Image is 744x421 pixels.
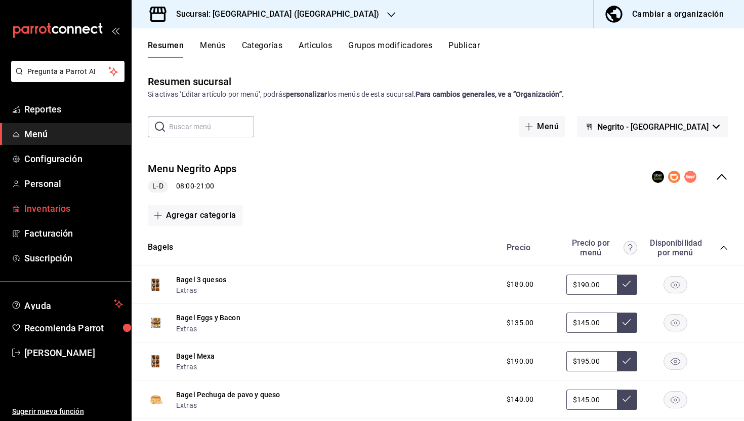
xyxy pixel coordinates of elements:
button: Agregar categoría [148,205,242,226]
div: collapse-menu-row [132,154,744,201]
div: Disponibilidad por menú [650,238,700,257]
span: Recomienda Parrot [24,321,123,335]
h3: Sucursal: [GEOGRAPHIC_DATA] ([GEOGRAPHIC_DATA]) [168,8,379,20]
div: Si activas ‘Editar artículo por menú’, podrás los menús de esta sucursal. [148,89,728,100]
img: Preview [148,353,164,369]
span: Personal [24,177,123,190]
img: Preview [148,392,164,408]
button: Extras [176,285,197,295]
span: $140.00 [507,394,533,405]
span: Pregunta a Parrot AI [27,66,109,77]
button: Menu Negrito Apps [148,162,237,176]
img: Preview [148,277,164,293]
input: Sin ajuste [566,351,617,371]
button: Grupos modificadores [348,41,432,58]
button: Resumen [148,41,184,58]
strong: Para cambios generales, ve a “Organización”. [416,90,564,98]
span: $190.00 [507,356,533,367]
div: navigation tabs [148,41,744,58]
span: $135.00 [507,318,533,328]
strong: personalizar [286,90,327,98]
div: 08:00 - 21:00 [148,180,237,193]
span: Menú [24,127,123,141]
div: Resumen sucursal [148,74,231,89]
button: Artículos [299,41,332,58]
input: Sin ajuste [566,313,617,333]
span: Inventarios [24,202,123,215]
span: Sugerir nueva función [12,406,123,417]
input: Sin ajuste [566,390,617,410]
span: Reportes [24,102,123,116]
button: Bagel Mexa [176,351,215,361]
div: Precio [497,243,561,252]
span: $180.00 [507,279,533,290]
button: Categorías [242,41,283,58]
span: [PERSON_NAME] [24,346,123,360]
button: Publicar [448,41,480,58]
button: Extras [176,400,197,410]
span: Configuración [24,152,123,166]
button: Bagels [148,242,173,253]
button: Bagel Pechuga de pavo y queso [176,390,280,400]
input: Sin ajuste [566,275,617,295]
button: Bagel 3 quesos [176,275,226,285]
button: Menú [519,116,565,137]
button: open_drawer_menu [111,26,119,34]
button: collapse-category-row [720,244,728,252]
div: Cambiar a organización [632,7,724,21]
button: Extras [176,324,197,334]
input: Buscar menú [169,117,254,137]
button: Negrito - [GEOGRAPHIC_DATA] [577,116,728,137]
button: Bagel Eggs y Bacon [176,313,240,323]
div: Precio por menú [566,238,637,257]
button: Menús [200,41,225,58]
img: Preview [148,315,164,331]
span: Facturación [24,226,123,240]
span: Ayuda [24,298,110,310]
span: Negrito - [GEOGRAPHIC_DATA] [597,122,709,132]
span: L-D [148,181,167,192]
span: Suscripción [24,251,123,265]
button: Extras [176,362,197,372]
a: Pregunta a Parrot AI [7,73,125,84]
button: Pregunta a Parrot AI [11,61,125,82]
